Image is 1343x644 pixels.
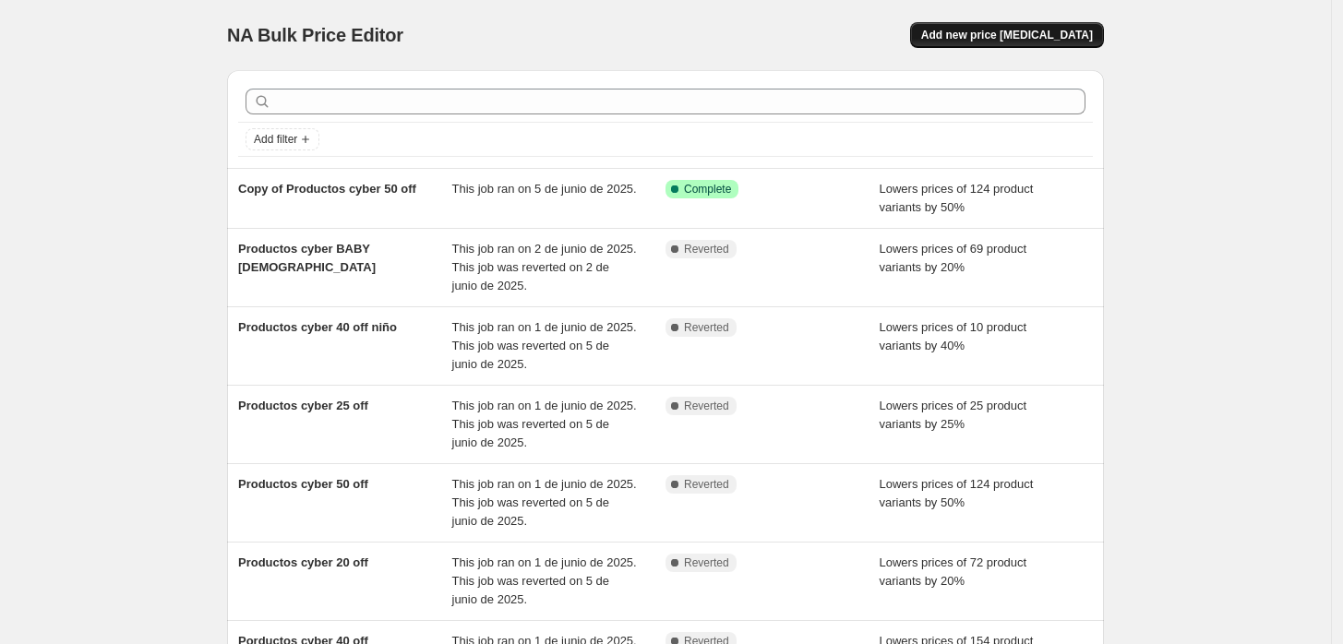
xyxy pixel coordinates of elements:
[880,182,1034,214] span: Lowers prices of 124 product variants by 50%
[227,25,403,45] span: NA Bulk Price Editor
[684,242,729,256] span: Reverted
[880,320,1027,352] span: Lowers prices of 10 product variants by 40%
[684,399,729,413] span: Reverted
[452,242,637,292] span: This job ran on 2 de junio de 2025. This job was reverted on 2 de junio de 2025.
[452,477,637,528] span: This job ran on 1 de junio de 2025. This job was reverted on 5 de junio de 2025.
[921,28,1093,42] span: Add new price [MEDICAL_DATA]
[452,399,637,449] span: This job ran on 1 de junio de 2025. This job was reverted on 5 de junio de 2025.
[238,555,368,569] span: Productos cyber 20 off
[246,128,319,150] button: Add filter
[452,182,637,196] span: This job ran on 5 de junio de 2025.
[452,320,637,371] span: This job ran on 1 de junio de 2025. This job was reverted on 5 de junio de 2025.
[238,182,416,196] span: Copy of Productos cyber 50 off
[880,399,1027,431] span: Lowers prices of 25 product variants by 25%
[452,555,637,606] span: This job ran on 1 de junio de 2025. This job was reverted on 5 de junio de 2025.
[880,242,1027,274] span: Lowers prices of 69 product variants by 20%
[684,320,729,335] span: Reverted
[684,555,729,570] span: Reverted
[238,399,368,412] span: Productos cyber 25 off
[910,22,1104,48] button: Add new price [MEDICAL_DATA]
[254,132,297,147] span: Add filter
[238,242,376,274] span: Productos cyber BABY [DEMOGRAPHIC_DATA]
[684,477,729,492] span: Reverted
[238,477,368,491] span: Productos cyber 50 off
[880,477,1034,509] span: Lowers prices of 124 product variants by 50%
[880,555,1027,588] span: Lowers prices of 72 product variants by 20%
[238,320,397,334] span: Productos cyber 40 off niño
[684,182,731,197] span: Complete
